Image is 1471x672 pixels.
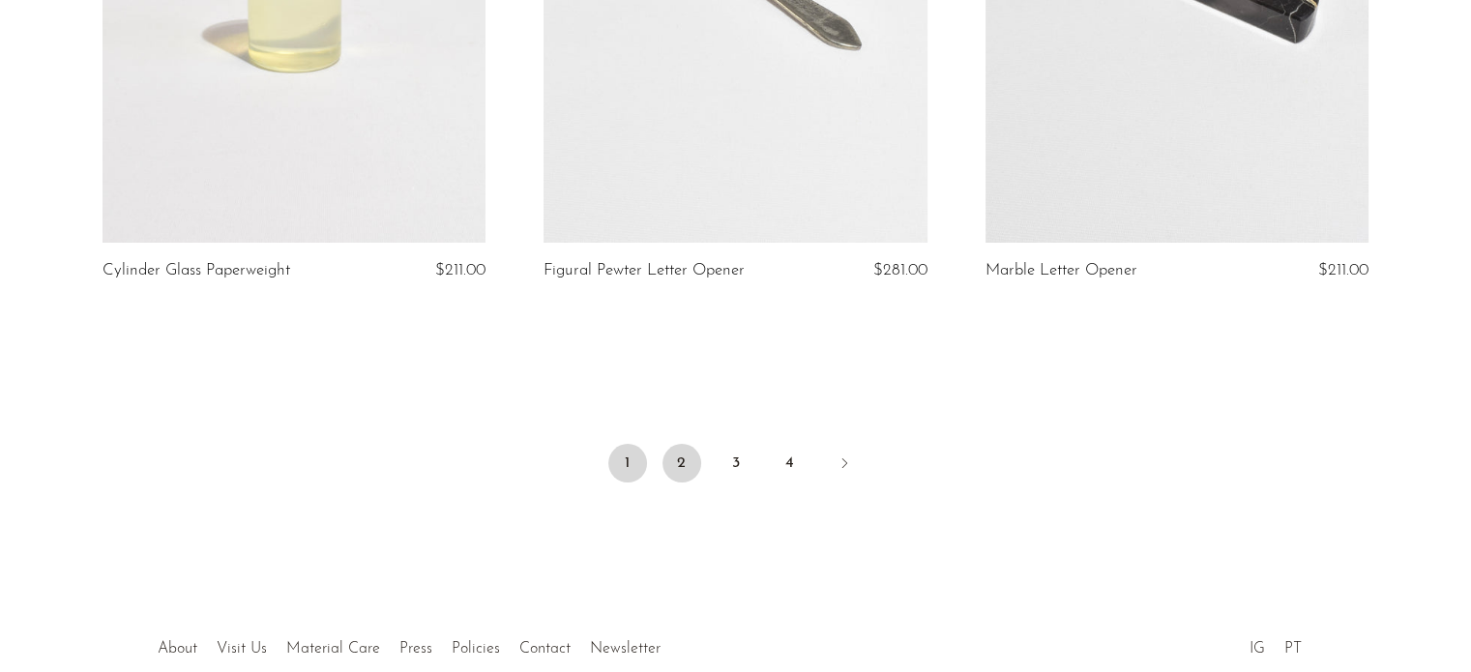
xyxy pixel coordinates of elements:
a: 3 [717,444,755,482]
span: $211.00 [1318,262,1368,278]
a: Contact [519,641,571,657]
a: Material Care [286,641,380,657]
a: Next [825,444,864,486]
a: PT [1284,641,1302,657]
a: 4 [771,444,809,482]
a: Cylinder Glass Paperweight [103,262,290,279]
a: About [158,641,197,657]
span: $281.00 [873,262,927,278]
a: Policies [452,641,500,657]
a: IG [1250,641,1265,657]
a: Marble Letter Opener [986,262,1137,279]
a: 2 [662,444,701,482]
span: $211.00 [435,262,485,278]
a: Visit Us [217,641,267,657]
ul: Quick links [148,626,670,662]
a: Press [399,641,432,657]
a: Figural Pewter Letter Opener [544,262,745,279]
ul: Social Medias [1240,626,1311,662]
span: 1 [608,444,647,482]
